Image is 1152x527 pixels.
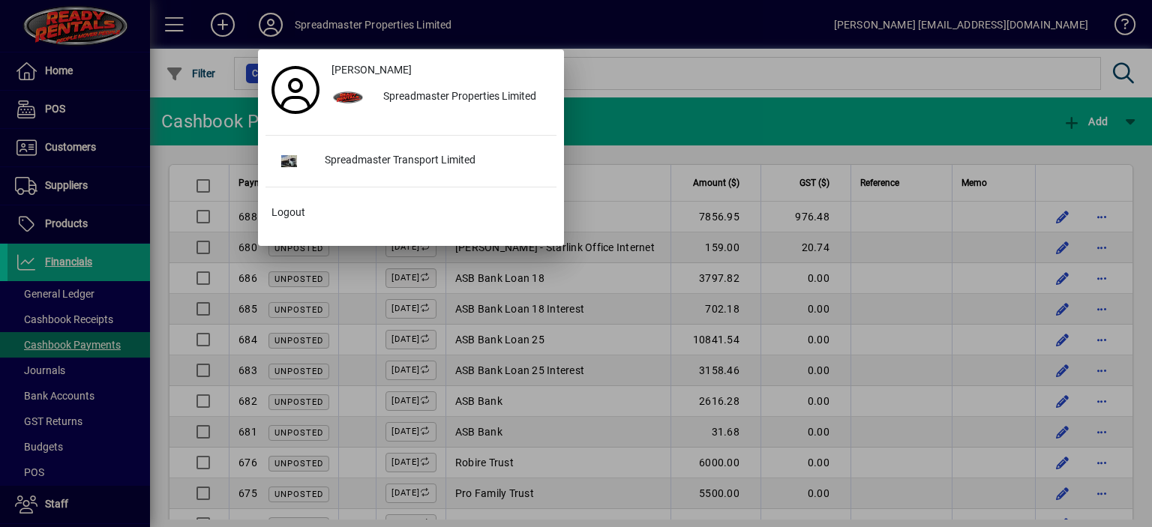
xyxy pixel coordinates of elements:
[265,76,325,103] a: Profile
[265,148,556,175] button: Spreadmaster Transport Limited
[371,84,556,111] div: Spreadmaster Properties Limited
[325,57,556,84] a: [PERSON_NAME]
[325,84,556,111] button: Spreadmaster Properties Limited
[265,199,556,226] button: Logout
[271,205,305,220] span: Logout
[331,62,412,78] span: [PERSON_NAME]
[313,148,556,175] div: Spreadmaster Transport Limited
